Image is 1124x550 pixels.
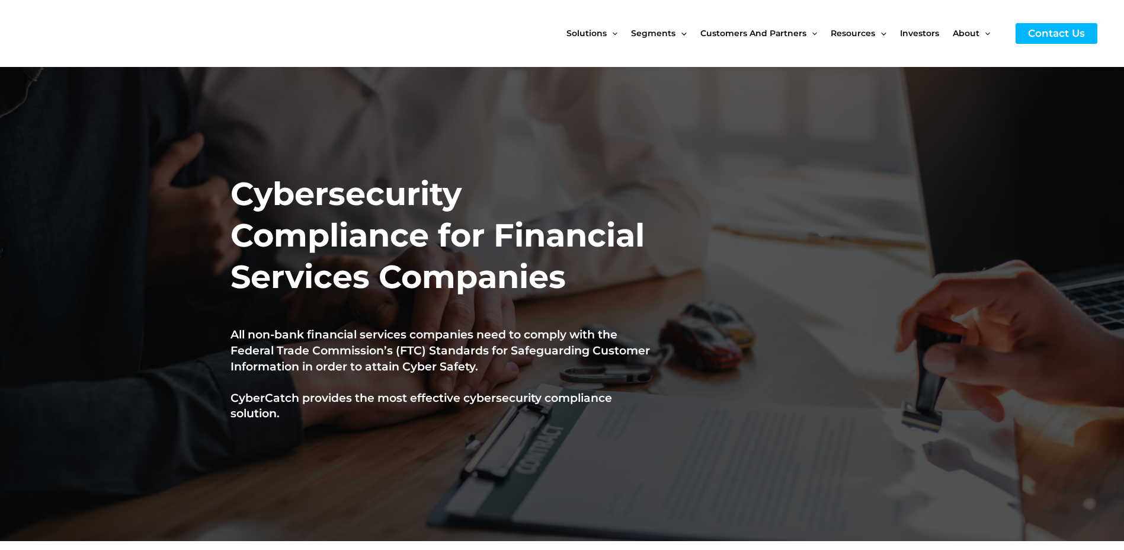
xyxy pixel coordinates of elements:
nav: Site Navigation: New Main Menu [566,8,1004,58]
span: Menu Toggle [675,8,686,58]
img: CyberCatch [21,9,163,58]
span: Investors [900,8,939,58]
span: Segments [631,8,675,58]
span: Menu Toggle [875,8,886,58]
a: Investors [900,8,953,58]
span: Menu Toggle [607,8,617,58]
span: Menu Toggle [979,8,990,58]
span: Customers and Partners [700,8,806,58]
span: Solutions [566,8,607,58]
span: Menu Toggle [806,8,817,58]
h1: All non-bank financial services companies need to comply with the Federal Trade Commission’s (FTC... [230,327,658,422]
span: About [953,8,979,58]
span: Resources [831,8,875,58]
a: Contact Us [1016,23,1097,44]
h2: Cybersecurity Compliance for Financial Services Companies [230,173,658,298]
